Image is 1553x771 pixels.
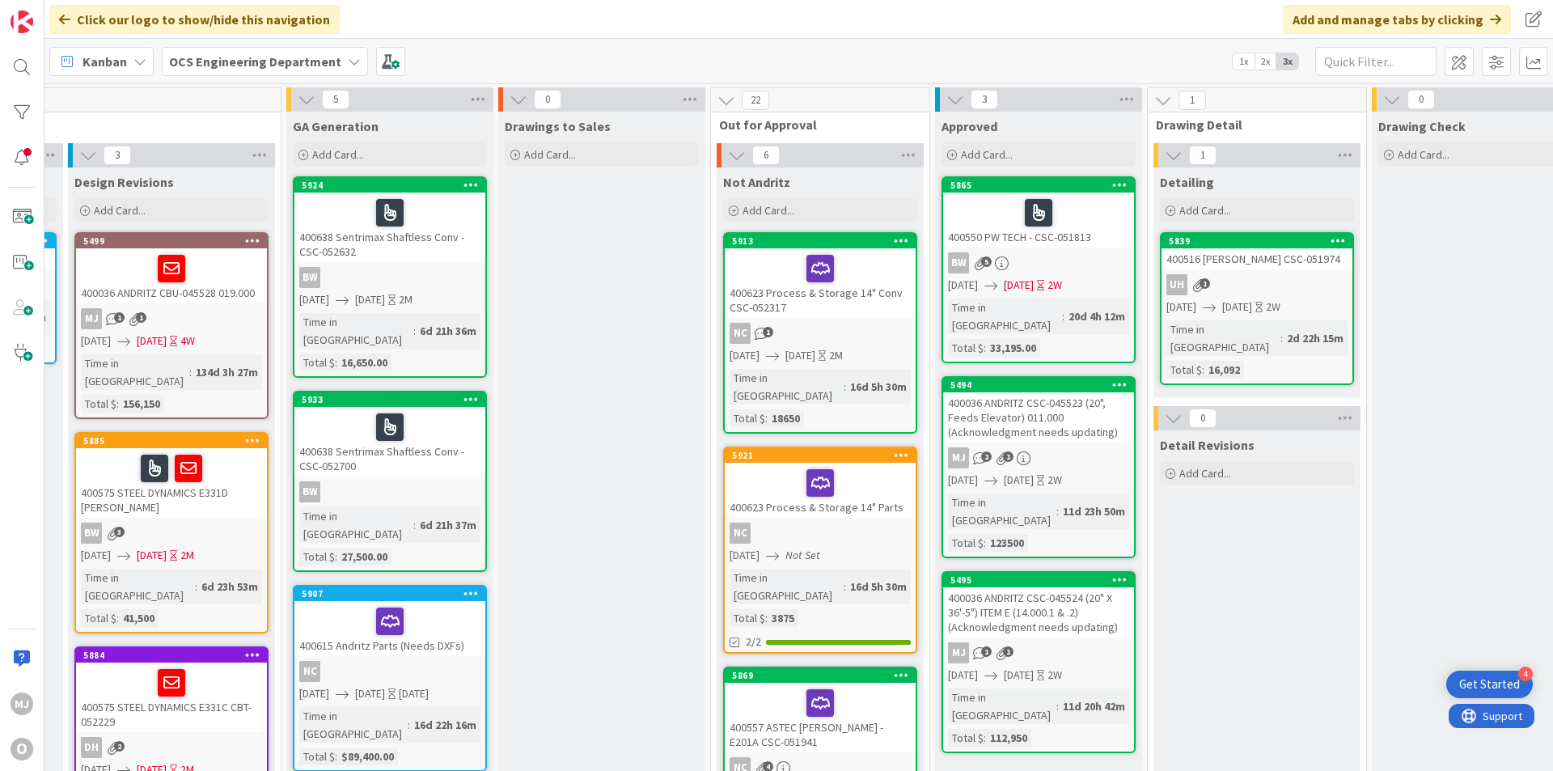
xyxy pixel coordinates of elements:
div: MJ [76,308,267,329]
span: : [1280,329,1283,347]
div: NC [725,523,916,544]
span: Add Card... [524,147,576,162]
div: Total $ [299,748,335,765]
div: 5913 [732,235,916,247]
span: : [116,395,119,413]
span: 3 [104,146,131,165]
span: Add Card... [94,203,146,218]
div: 400036 ANDRITZ CSC-045524 (20" X 36'-5") ITEM E (14.000.1 & .2) (Acknowledgment needs updating) [943,587,1134,638]
span: : [195,578,197,595]
span: 1 [136,312,146,323]
div: 33,195.00 [986,339,1040,357]
div: MJ [948,447,969,468]
span: : [335,354,337,371]
span: Drawings to Sales [505,118,611,134]
div: 112,950 [986,729,1031,747]
div: 2W [1266,299,1280,316]
div: Get Started [1459,676,1520,693]
div: 16,092 [1204,361,1244,379]
div: 5884 [76,648,267,663]
div: NC [725,323,916,344]
div: 41,500 [119,609,159,627]
div: 5921400623 Process & Storage 14" Parts [725,448,916,518]
span: 2/2 [746,633,761,650]
span: 22 [742,91,769,110]
div: 5921 [725,448,916,463]
span: Add Card... [312,147,364,162]
div: Time in [GEOGRAPHIC_DATA] [730,369,844,405]
div: 5865400550 PW TECH - CSC-051813 [943,178,1134,248]
span: : [1056,502,1059,520]
span: Add Card... [1398,147,1449,162]
div: 2M [399,291,413,308]
div: Total $ [730,609,765,627]
span: 0 [1407,90,1435,109]
span: : [765,409,768,427]
div: MJ [943,642,1134,663]
div: Time in [GEOGRAPHIC_DATA] [299,313,413,349]
div: 5839400516 [PERSON_NAME] CSC-051974 [1162,234,1352,269]
span: : [844,378,846,396]
span: 1 [1179,91,1206,110]
div: 5839 [1162,234,1352,248]
span: Add Card... [1179,466,1231,481]
div: 2W [1047,277,1062,294]
div: Click our logo to show/hide this navigation [49,5,340,34]
div: Open Get Started checklist, remaining modules: 4 [1446,671,1533,698]
span: 2x [1255,53,1276,70]
div: 5865 [950,180,1134,191]
div: 123500 [986,534,1028,552]
div: 11d 23h 50m [1059,502,1129,520]
span: [DATE] [948,277,978,294]
div: 400623 Process & Storage 14" Parts [725,463,916,518]
span: 6 [752,146,780,165]
span: Add Card... [1179,203,1231,218]
div: 5885400575 STEEL DYNAMICS E331D [PERSON_NAME] [76,434,267,518]
div: 2M [829,347,843,364]
div: 5907 [294,587,485,601]
span: : [408,716,410,734]
div: 156,150 [119,395,164,413]
div: 5907400615 Andritz Parts (Needs DXFs) [294,587,485,656]
div: BW [299,267,320,288]
div: 5865 [943,178,1134,193]
div: 5921 [732,450,916,461]
div: Total $ [948,339,984,357]
div: NC [294,661,485,682]
div: Total $ [299,548,335,566]
span: [DATE] [948,472,978,489]
span: 0 [534,90,561,109]
span: Design Revisions [74,174,174,190]
div: 5495400036 ANDRITZ CSC-045524 (20" X 36'-5") ITEM E (14.000.1 & .2) (Acknowledgment needs updating) [943,573,1134,638]
div: [DATE] [399,685,429,702]
div: 6d 21h 37m [416,516,480,534]
span: 5 [981,256,992,267]
span: Detail Revisions [1160,437,1255,453]
div: 5924 [302,180,485,191]
div: MJ [11,693,33,715]
div: Time in [GEOGRAPHIC_DATA] [730,569,844,604]
span: : [984,339,986,357]
span: Add Card... [961,147,1013,162]
div: 4 [1518,667,1533,681]
div: 400638 Sentrimax Shaftless Conv - CSC-052632 [294,193,485,262]
span: [DATE] [730,347,760,364]
div: 5933 [302,394,485,405]
span: : [335,548,337,566]
span: 3 [114,527,125,537]
div: 400638 Sentrimax Shaftless Conv - CSC-052700 [294,407,485,477]
div: BW [943,252,1134,273]
span: 1 [1003,646,1013,657]
div: 5869 [725,668,916,683]
div: 20d 4h 12m [1064,307,1129,325]
div: 4W [180,333,195,349]
span: 5 [322,90,349,109]
div: 400575 STEEL DYNAMICS E331C CBT-052229 [76,663,267,732]
span: Support [34,2,74,22]
span: 1 [114,312,125,323]
div: O [11,738,33,760]
span: 1 [981,646,992,657]
div: 5884 [83,650,267,661]
div: Total $ [1166,361,1202,379]
div: 16d 5h 30m [846,378,911,396]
